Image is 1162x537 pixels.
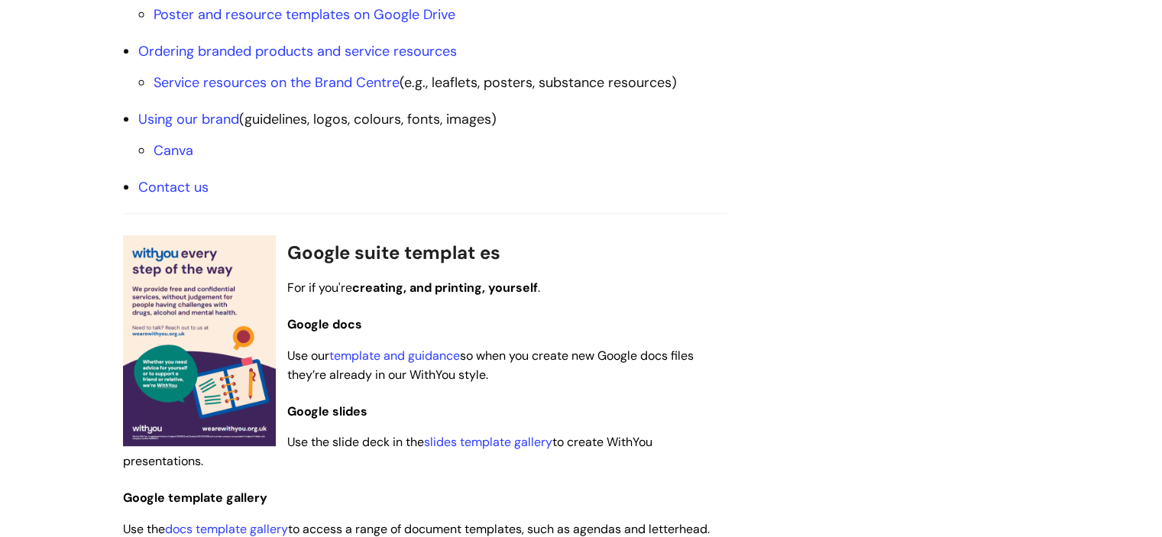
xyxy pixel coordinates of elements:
[287,348,694,383] span: Use our so when you create new Google docs files they’re already in our WithYou style.
[123,235,276,446] img: A sample editable poster template
[424,434,552,450] a: slides template gallery
[138,178,209,196] a: Contact us
[123,434,652,469] span: Use the slide deck in the to create WithYou presentations.
[329,348,460,364] a: template and guidance
[138,42,457,60] a: Ordering branded products and service resources
[123,490,267,506] span: Google template gallery
[123,521,710,537] span: Use the to access a range of document templates, such as agendas and letterhead.
[165,521,288,537] a: docs template gallery
[287,280,540,296] span: For if you're .
[287,316,362,332] span: Google docs
[287,241,500,264] span: Google suite templat es
[138,110,239,128] a: Using our brand
[154,73,400,92] a: Service resources on the Brand Centre
[154,141,193,160] a: Canva
[138,107,727,163] li: (guidelines, logos, colours, fonts, images)
[287,403,367,419] span: Google slides
[154,70,727,95] li: (e.g., leaflets, posters, substance resources)
[154,5,455,24] a: Poster and resource templates on Google Drive
[352,280,538,296] strong: creating, and printing, yourself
